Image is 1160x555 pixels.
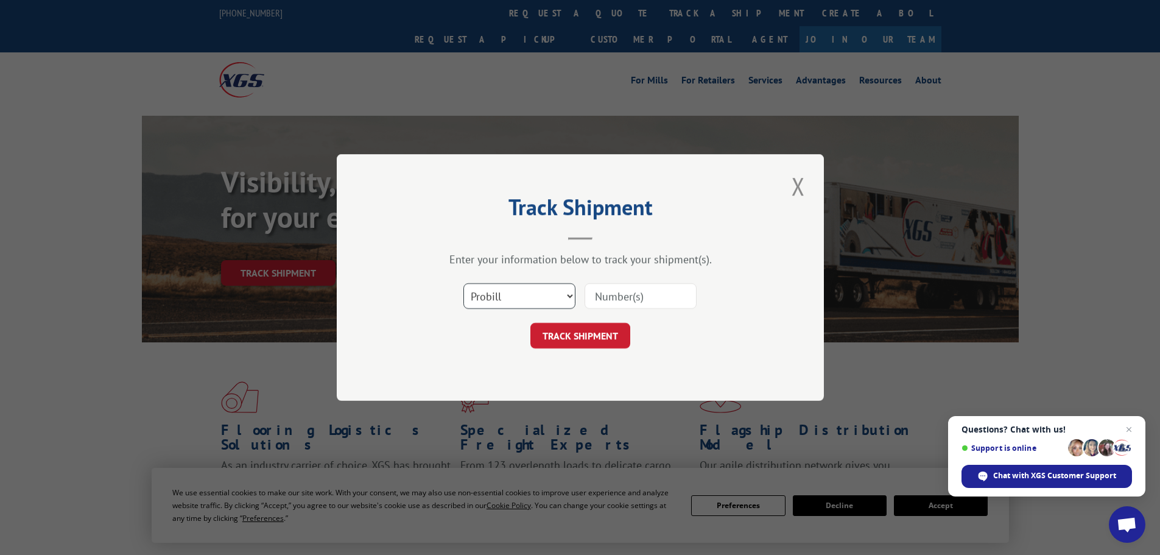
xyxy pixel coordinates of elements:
[1109,506,1145,543] a: Open chat
[993,470,1116,481] span: Chat with XGS Customer Support
[398,252,763,266] div: Enter your information below to track your shipment(s).
[961,425,1132,434] span: Questions? Chat with us!
[530,323,630,348] button: TRACK SHIPMENT
[398,199,763,222] h2: Track Shipment
[961,444,1064,453] span: Support is online
[961,465,1132,488] span: Chat with XGS Customer Support
[585,283,697,309] input: Number(s)
[788,169,809,203] button: Close modal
